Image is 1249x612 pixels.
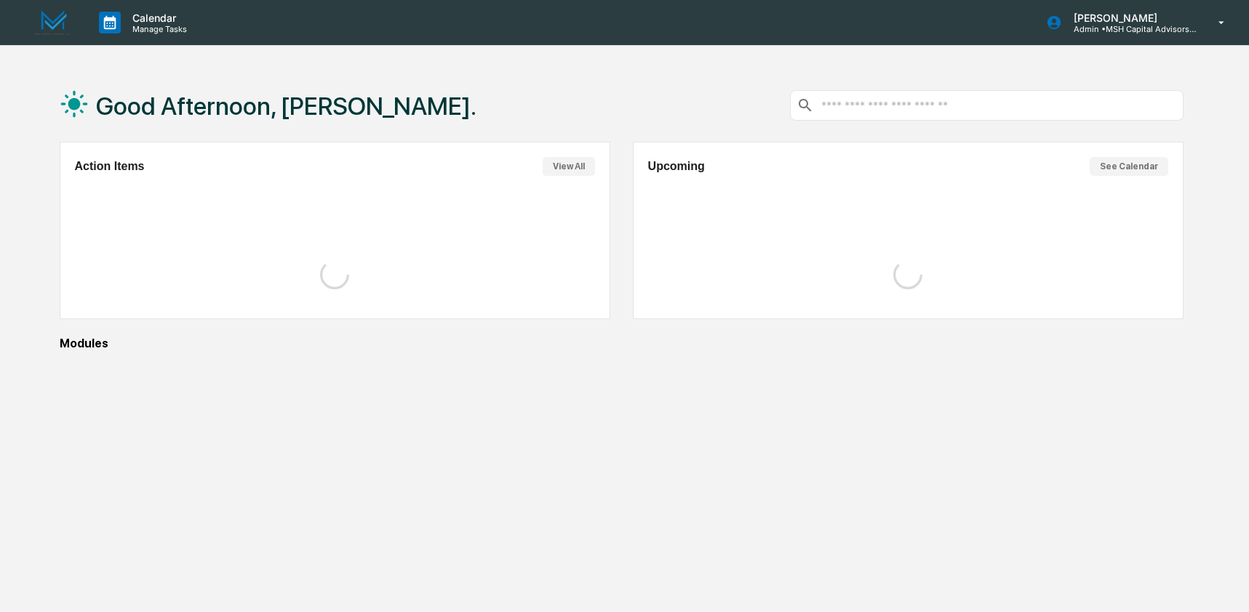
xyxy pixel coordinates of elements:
button: See Calendar [1090,157,1168,176]
p: [PERSON_NAME] [1062,12,1197,24]
img: logo [35,10,70,36]
p: Manage Tasks [121,24,194,34]
h1: Good Afternoon, [PERSON_NAME]. [96,92,476,121]
p: Calendar [121,12,194,24]
h2: Action Items [75,160,145,173]
p: Admin • MSH Capital Advisors LLC - RIA [1062,24,1197,34]
div: Modules [60,337,1184,350]
button: View All [543,157,595,176]
h2: Upcoming [648,160,705,173]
